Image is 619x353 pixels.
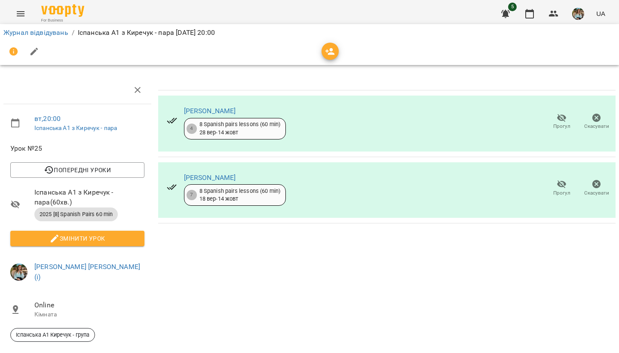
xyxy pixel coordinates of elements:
div: 4 [187,124,197,134]
a: [PERSON_NAME] [184,173,236,182]
div: Іспанська А1 Киречук - група [10,328,95,342]
p: Іспанська А1 з Киречук - пара [DATE] 20:00 [78,28,215,38]
img: 856b7ccd7d7b6bcc05e1771fbbe895a7.jfif [10,263,28,281]
p: Кімната [34,310,144,319]
img: Voopty Logo [41,4,84,17]
a: Іспанська А1 з Киречук - пара [34,124,117,131]
button: Прогул [544,176,579,200]
button: Попередні уроки [10,162,144,178]
span: Прогул [553,189,570,197]
button: Скасувати [579,110,614,134]
span: Змінити урок [17,233,138,244]
span: For Business [41,18,84,23]
button: Змінити урок [10,231,144,246]
button: Menu [10,3,31,24]
a: [PERSON_NAME] [PERSON_NAME] (і) [34,263,140,281]
a: [PERSON_NAME] [184,107,236,115]
span: Іспанська А1 з Киречук - пара ( 60 хв. ) [34,187,144,207]
button: UA [593,6,609,22]
span: Іспанська А1 Киречук - група [11,331,95,339]
div: 8 Spanish pairs lessons (60 min) 28 вер - 14 жовт [199,121,281,136]
nav: breadcrumb [3,28,616,38]
span: Урок №25 [10,143,144,154]
span: UA [596,9,605,18]
span: Попередні уроки [17,165,138,175]
a: вт , 20:00 [34,115,61,123]
span: 2025 [8] Spanish Pairs 60 min [34,211,118,218]
li: / [72,28,74,38]
span: 5 [508,3,517,11]
a: Журнал відвідувань [3,28,68,37]
button: Прогул [544,110,579,134]
span: Прогул [553,123,570,130]
img: 856b7ccd7d7b6bcc05e1771fbbe895a7.jfif [572,8,584,20]
span: Скасувати [584,123,609,130]
div: 8 Spanish pairs lessons (60 min) 18 вер - 14 жовт [199,187,281,203]
span: Скасувати [584,189,609,197]
span: Online [34,300,144,310]
div: 7 [187,190,197,200]
button: Скасувати [579,176,614,200]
